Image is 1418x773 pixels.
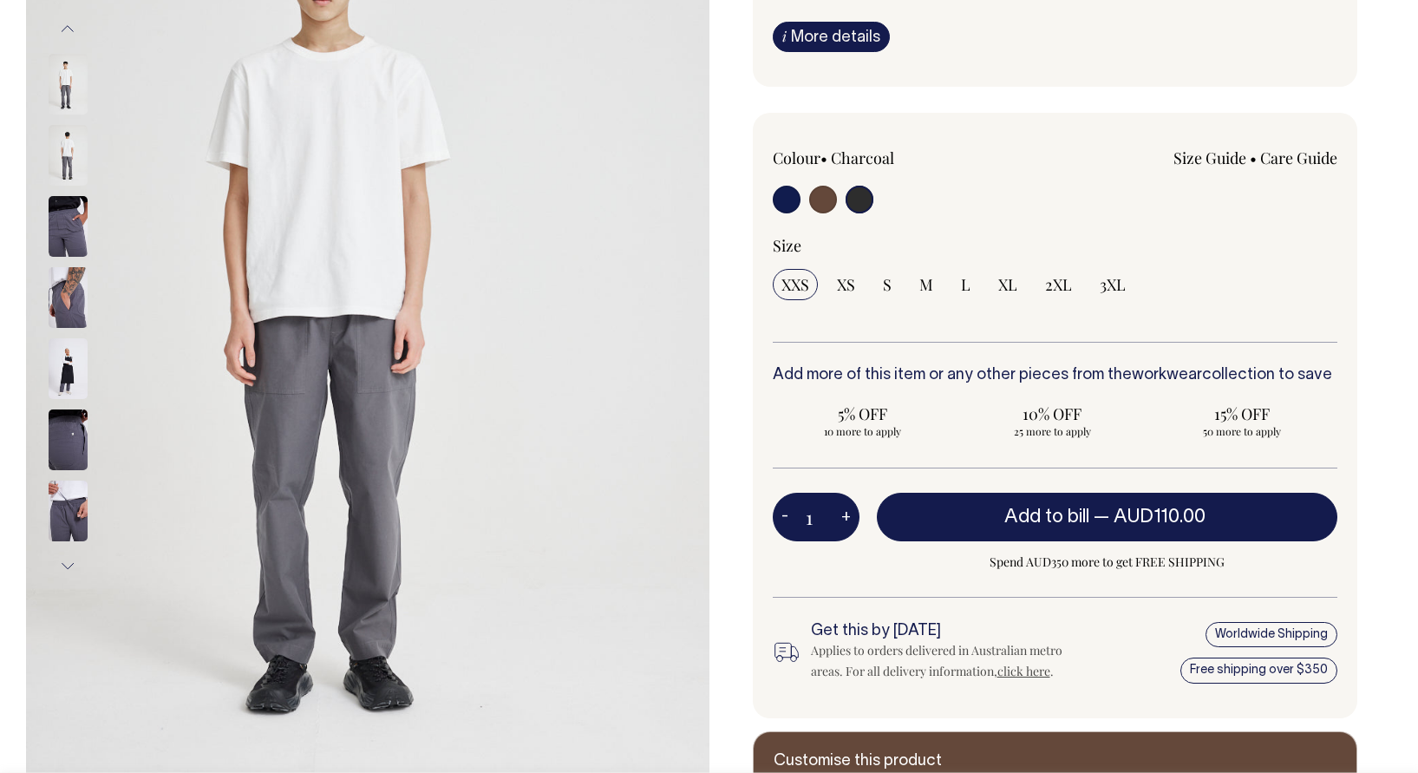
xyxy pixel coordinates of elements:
[990,269,1026,300] input: XL
[49,338,88,399] img: charcoal
[773,269,818,300] input: XXS
[782,27,787,45] span: i
[874,269,900,300] input: S
[49,196,88,257] img: charcoal
[971,424,1134,438] span: 25 more to apply
[831,147,894,168] label: Charcoal
[1161,424,1323,438] span: 50 more to apply
[49,481,88,541] img: charcoal
[919,274,933,295] span: M
[877,493,1338,541] button: Add to bill —AUD110.00
[49,125,88,186] img: charcoal
[1250,147,1257,168] span: •
[1153,398,1332,443] input: 15% OFF 50 more to apply
[55,547,81,586] button: Next
[820,147,827,168] span: •
[773,500,797,534] button: -
[877,552,1338,573] span: Spend AUD350 more to get FREE SHIPPING
[837,274,855,295] span: XS
[774,753,1051,770] h6: Customise this product
[833,500,859,534] button: +
[49,409,88,470] img: charcoal
[911,269,942,300] input: M
[773,22,890,52] a: iMore details
[828,269,864,300] input: XS
[773,398,952,443] input: 5% OFF 10 more to apply
[49,267,88,328] img: charcoal
[55,10,81,49] button: Previous
[998,274,1017,295] span: XL
[781,403,944,424] span: 5% OFF
[963,398,1142,443] input: 10% OFF 25 more to apply
[952,269,979,300] input: L
[773,147,999,168] div: Colour
[1100,274,1126,295] span: 3XL
[1036,269,1081,300] input: 2XL
[961,274,970,295] span: L
[773,367,1338,384] h6: Add more of this item or any other pieces from the collection to save
[1091,269,1134,300] input: 3XL
[773,235,1338,256] div: Size
[781,424,944,438] span: 10 more to apply
[781,274,809,295] span: XXS
[971,403,1134,424] span: 10% OFF
[1045,274,1072,295] span: 2XL
[1161,403,1323,424] span: 15% OFF
[997,663,1050,679] a: click here
[1260,147,1337,168] a: Care Guide
[49,54,88,115] img: charcoal
[1114,508,1206,526] span: AUD110.00
[811,640,1081,682] div: Applies to orders delivered in Australian metro areas. For all delivery information, .
[1004,508,1089,526] span: Add to bill
[1094,508,1210,526] span: —
[883,274,892,295] span: S
[1173,147,1246,168] a: Size Guide
[811,623,1081,640] h6: Get this by [DATE]
[1132,368,1202,383] a: workwear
